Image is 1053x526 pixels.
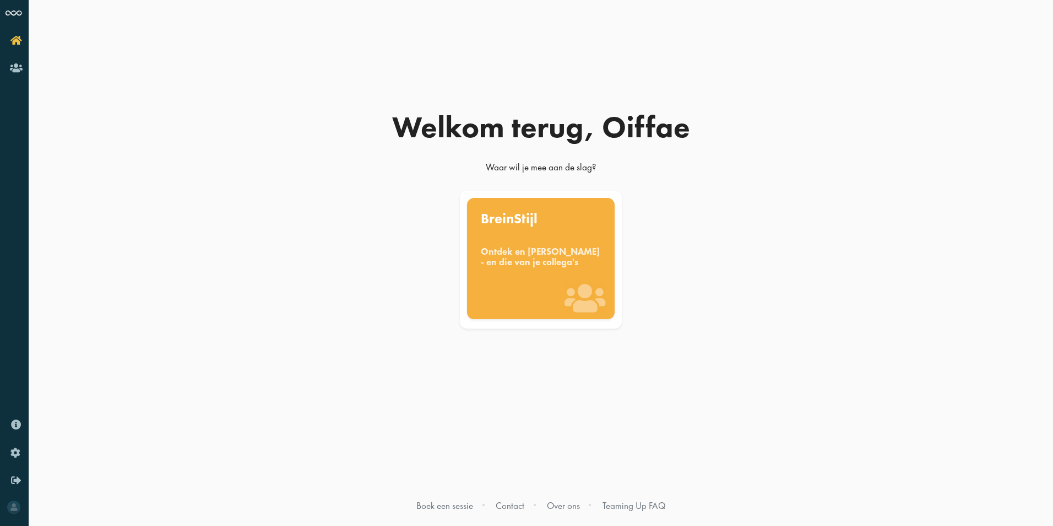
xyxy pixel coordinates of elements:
[481,212,601,226] div: BreinStijl
[458,191,625,329] a: BreinStijl Ontdek en [PERSON_NAME] - en die van je collega's
[496,500,524,512] a: Contact
[547,500,580,512] a: Over ons
[481,246,601,268] div: Ontdek en [PERSON_NAME] - en die van je collega's
[276,112,805,142] div: Welkom terug, Oiffae
[276,161,805,179] div: Waar wil je mee aan de slag?
[416,500,473,512] a: Boek een sessie
[603,500,665,512] a: Teaming Up FAQ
